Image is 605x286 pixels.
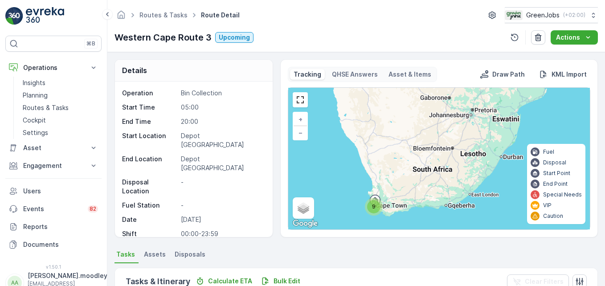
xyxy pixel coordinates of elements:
p: Date [122,215,177,224]
p: Insights [23,78,45,87]
p: Planning [23,91,48,100]
p: Reports [23,222,98,231]
span: − [298,129,303,136]
p: - [181,178,264,196]
p: - [181,201,264,210]
p: ( +02:00 ) [563,12,585,19]
img: Google [290,218,320,229]
p: 20:00 [181,117,264,126]
p: GreenJobs [526,11,560,20]
p: Events [23,204,82,213]
p: QHSE Answers [332,70,378,79]
p: Users [23,187,98,196]
p: Cockpit [23,116,46,125]
a: Reports [5,218,102,236]
p: Asset [23,143,84,152]
p: Routes & Tasks [23,103,69,112]
span: Assets [144,250,166,259]
p: Details [122,65,147,76]
p: Depot [GEOGRAPHIC_DATA] [181,155,264,172]
a: Homepage [116,13,126,21]
img: logo [5,7,23,25]
p: Bin Collection [181,89,264,98]
a: Open this area in Google Maps (opens a new window) [290,218,320,229]
p: Western Cape Route 3 [114,31,212,44]
p: Asset & Items [388,70,431,79]
p: [DATE] [181,215,264,224]
p: End Time [122,117,177,126]
p: End Location [122,155,177,172]
p: Start Location [122,131,177,149]
p: Upcoming [219,33,250,42]
a: Insights [19,77,102,89]
button: KML Import [536,69,590,80]
p: ⌘B [86,40,95,47]
span: + [298,115,302,123]
a: Zoom In [294,113,307,126]
p: Bulk Edit [274,277,300,286]
span: 9 [372,203,376,210]
p: Start Point [543,170,570,177]
button: Asset [5,139,102,157]
p: Tracking [294,70,321,79]
p: Start Time [122,103,177,112]
p: Draw Path [492,70,525,79]
span: Disposals [175,250,205,259]
button: Upcoming [215,32,253,43]
div: 0 [288,88,590,229]
p: Operations [23,63,84,72]
button: Engagement [5,157,102,175]
p: 00:00-23:59 [181,229,264,238]
p: Disposal [543,159,566,166]
a: Routes & Tasks [19,102,102,114]
p: Disposal Location [122,178,177,196]
p: Depot [GEOGRAPHIC_DATA] [181,131,264,149]
button: Draw Path [476,69,528,80]
a: Cockpit [19,114,102,127]
p: Fuel [543,148,554,155]
a: View Fullscreen [294,93,307,106]
p: Shift [122,229,177,238]
img: logo_light-DOdMpM7g.png [26,7,64,25]
p: Calculate ETA [208,277,252,286]
p: Actions [556,33,580,42]
span: Tasks [116,250,135,259]
button: Operations [5,59,102,77]
span: v 1.50.1 [5,264,102,270]
p: [PERSON_NAME].moodley [28,271,107,280]
a: Events82 [5,200,102,218]
p: Engagement [23,161,84,170]
p: 82 [90,205,96,212]
a: Documents [5,236,102,253]
p: End Point [543,180,568,188]
p: Documents [23,240,98,249]
p: Fuel Station [122,201,177,210]
p: Settings [23,128,48,137]
p: Clear Filters [525,277,564,286]
p: Caution [543,212,563,220]
p: 05:00 [181,103,264,112]
a: Settings [19,127,102,139]
div: 9 [365,198,383,216]
button: Actions [551,30,598,45]
a: Routes & Tasks [139,11,188,19]
a: Layers [294,198,313,218]
a: Planning [19,89,102,102]
a: Zoom Out [294,126,307,139]
a: Users [5,182,102,200]
span: Route Detail [199,11,241,20]
p: KML Import [552,70,587,79]
img: Green_Jobs_Logo.png [505,10,523,20]
button: GreenJobs(+02:00) [505,7,598,23]
p: Special Needs [543,191,582,198]
p: Operation [122,89,177,98]
p: VIP [543,202,552,209]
